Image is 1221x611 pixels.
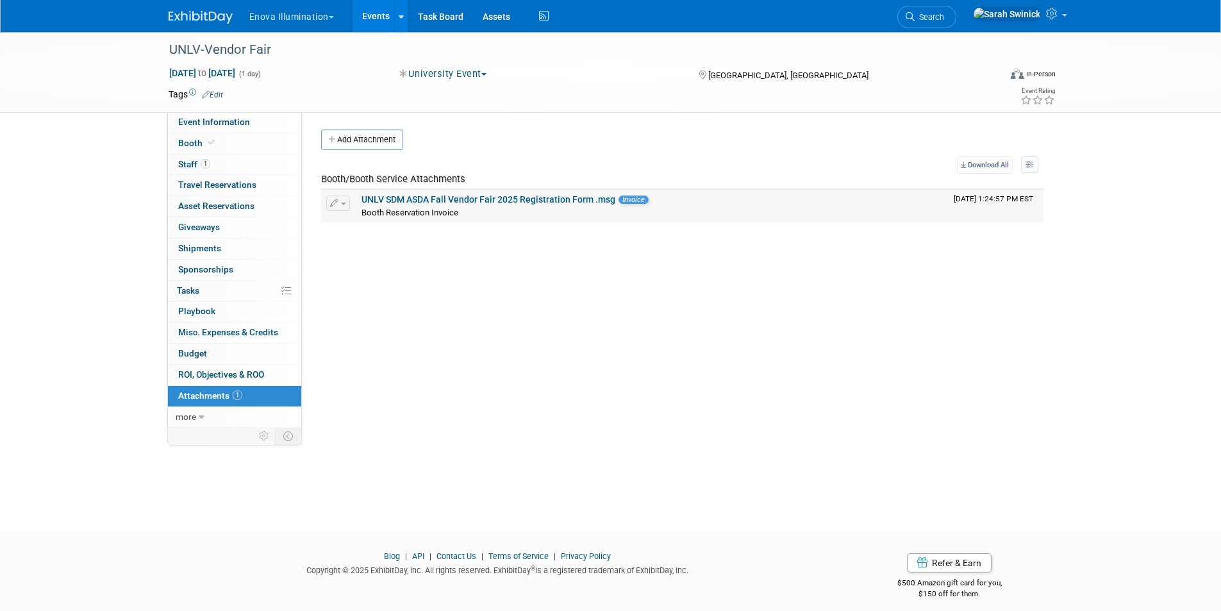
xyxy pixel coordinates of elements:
button: Add Attachment [321,130,403,150]
a: Travel Reservations [168,175,301,196]
img: ExhibitDay [169,11,233,24]
span: Misc. Expenses & Credits [178,327,278,337]
a: Budget [168,344,301,364]
a: Misc. Expenses & Credits [168,322,301,343]
a: Edit [202,90,223,99]
span: to [196,68,208,78]
sup: ® [531,565,535,572]
a: Tasks [168,281,301,301]
span: | [426,551,435,561]
img: Sarah Swinick [973,7,1041,21]
div: $150 off for them. [846,589,1053,599]
div: In-Person [1026,69,1056,79]
td: Personalize Event Tab Strip [253,428,276,444]
a: Privacy Policy [561,551,611,561]
span: Attachments [178,390,242,401]
span: Giveaways [178,222,220,232]
a: UNLV SDM ASDA Fall Vendor Fair 2025 Registration Form .msg [361,194,615,205]
span: Playbook [178,306,215,316]
span: Booth [178,138,217,148]
i: Booth reservation complete [208,139,215,146]
a: Download All [957,156,1013,174]
span: Asset Reservations [178,201,254,211]
a: Staff1 [168,155,301,175]
span: (1 day) [238,70,261,78]
td: Tags [169,88,223,101]
span: 1 [201,159,210,169]
a: Playbook [168,301,301,322]
span: | [402,551,410,561]
a: Refer & Earn [907,553,992,573]
span: | [551,551,559,561]
div: $500 Amazon gift card for you, [846,569,1053,599]
span: | [478,551,486,561]
a: Event Information [168,112,301,133]
span: [DATE] [DATE] [169,67,236,79]
a: Booth [168,133,301,154]
span: Staff [178,159,210,169]
a: more [168,407,301,428]
img: Format-Inperson.png [1011,69,1024,79]
a: Sponsorships [168,260,301,280]
span: Invoice [619,196,649,204]
button: University Event [395,67,492,81]
span: Tasks [177,285,199,296]
a: Contact Us [436,551,476,561]
a: ROI, Objectives & ROO [168,365,301,385]
a: Terms of Service [488,551,549,561]
a: Giveaways [168,217,301,238]
span: Budget [178,348,207,358]
a: API [412,551,424,561]
span: Upload Timestamp [954,194,1033,203]
span: ROI, Objectives & ROO [178,369,264,380]
span: Travel Reservations [178,180,256,190]
span: Sponsorships [178,264,233,274]
a: Blog [384,551,400,561]
span: [GEOGRAPHIC_DATA], [GEOGRAPHIC_DATA] [708,71,868,80]
span: Event Information [178,117,250,127]
a: Shipments [168,239,301,259]
div: Event Format [924,67,1056,86]
div: Event Rating [1020,88,1055,94]
a: Attachments1 [168,386,301,406]
span: Shipments [178,243,221,253]
div: UNLV-Vendor Fair [165,38,981,62]
a: Asset Reservations [168,196,301,217]
td: Toggle Event Tabs [275,428,301,444]
td: Upload Timestamp [949,190,1043,222]
span: Booth/Booth Service Attachments [321,173,465,185]
div: Copyright © 2025 ExhibitDay, Inc. All rights reserved. ExhibitDay is a registered trademark of Ex... [169,562,827,576]
span: 1 [233,390,242,400]
span: more [176,412,196,422]
span: Booth Reservation Invoice [361,208,458,217]
a: Search [897,6,956,28]
span: Search [915,12,944,22]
